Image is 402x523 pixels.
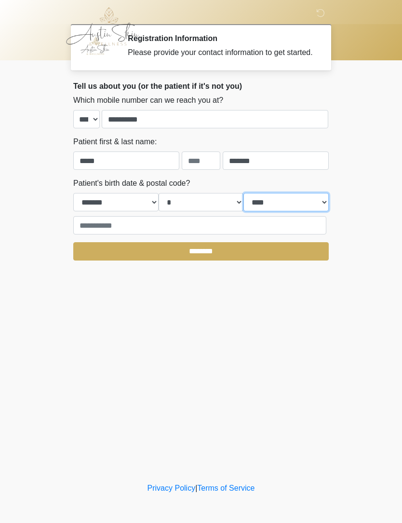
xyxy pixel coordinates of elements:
label: Which mobile number can we reach you at? [73,95,223,106]
h2: Tell us about you (or the patient if it's not you) [73,82,329,91]
label: Patient first & last name: [73,136,157,148]
img: Austin Skin & Wellness Logo [64,7,149,46]
label: Patient's birth date & postal code? [73,178,190,189]
a: Terms of Service [197,484,255,492]
a: Privacy Policy [147,484,196,492]
a: | [195,484,197,492]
